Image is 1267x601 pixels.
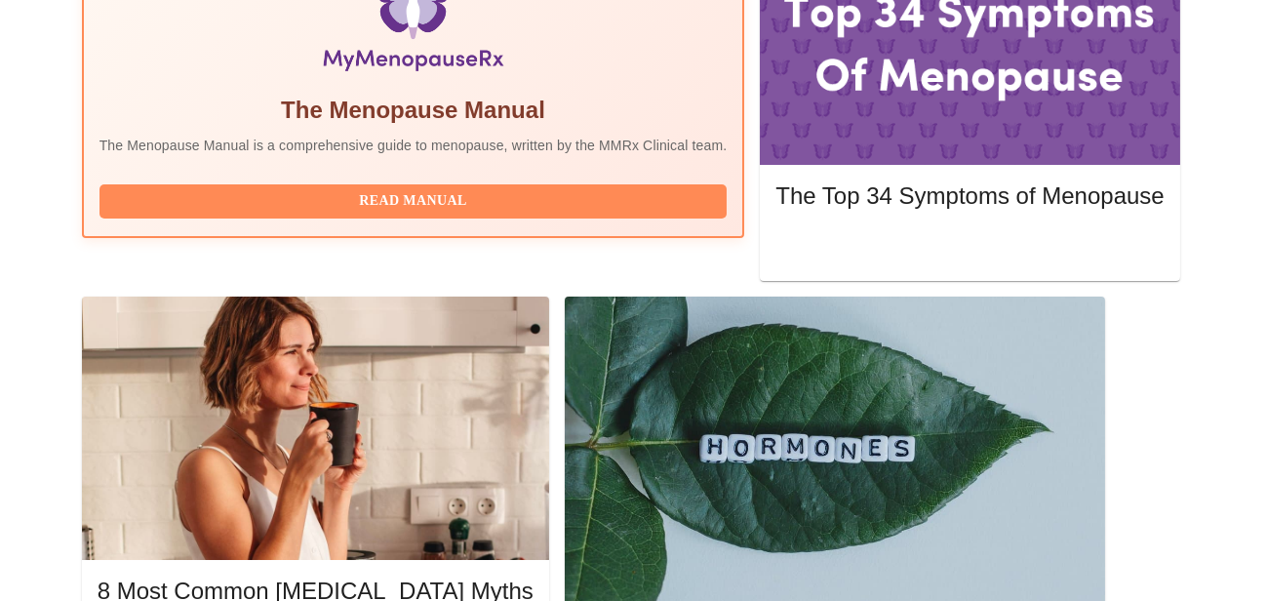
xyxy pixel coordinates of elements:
h5: The Top 34 Symptoms of Menopause [775,180,1164,212]
h5: The Menopause Manual [99,95,728,126]
span: Read Manual [119,189,708,214]
button: Read More [775,230,1164,264]
p: The Menopause Manual is a comprehensive guide to menopause, written by the MMRx Clinical team. [99,136,728,155]
a: Read More [775,237,1168,254]
span: Read More [795,235,1144,260]
a: Read Manual [99,191,732,208]
button: Read Manual [99,184,728,219]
